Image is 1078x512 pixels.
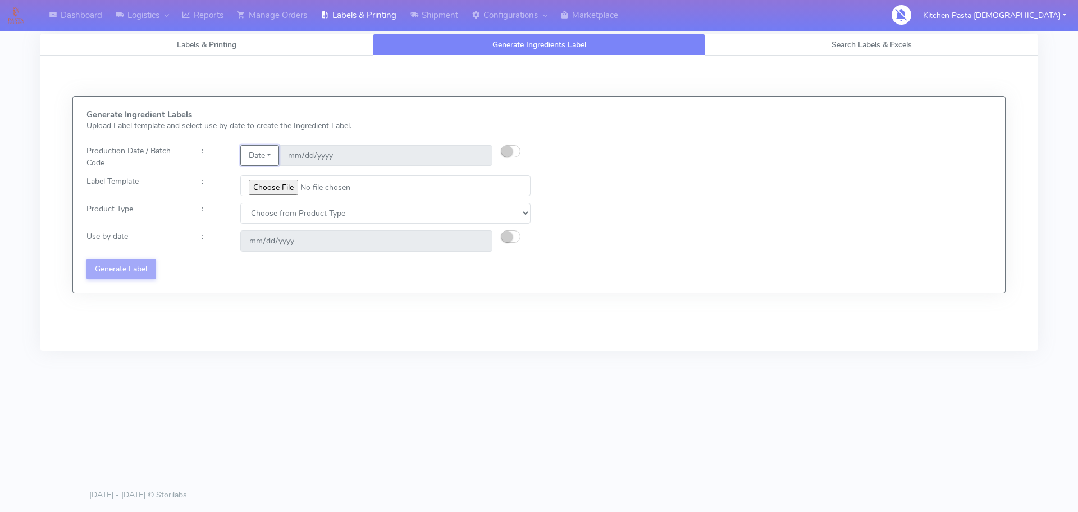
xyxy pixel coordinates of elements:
ul: Tabs [40,34,1038,56]
span: Search Labels & Excels [832,39,912,50]
div: : [193,145,231,169]
button: Date [240,145,279,166]
span: Generate Ingredients Label [492,39,586,50]
div: Use by date [78,230,193,251]
div: Label Template [78,175,193,196]
div: Production Date / Batch Code [78,145,193,169]
button: Kitchen Pasta [DEMOGRAPHIC_DATA] [915,4,1075,27]
h5: Generate Ingredient Labels [86,110,531,120]
div: Product Type [78,203,193,224]
button: Generate Label [86,259,156,279]
div: : [193,203,231,224]
p: Upload Label template and select use by date to create the Ingredient Label. [86,120,531,132]
div: : [193,175,231,196]
span: Labels & Printing [177,39,236,50]
div: : [193,230,231,251]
